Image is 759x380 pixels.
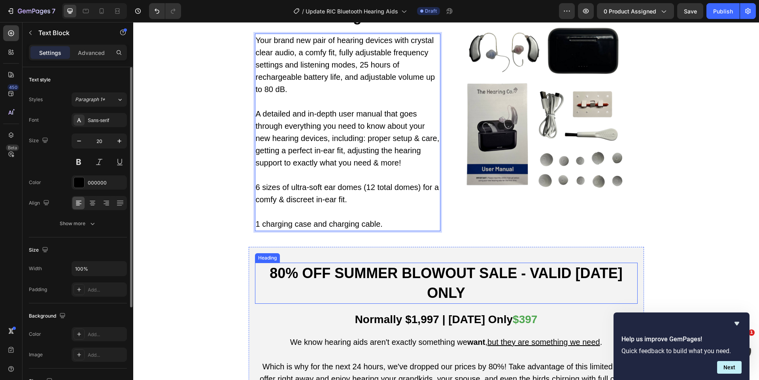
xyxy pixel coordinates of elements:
[6,145,19,151] div: Beta
[713,7,733,15] div: Publish
[88,117,125,124] div: Sans-serif
[52,6,55,16] p: 7
[684,8,697,15] span: Save
[88,286,125,293] div: Add...
[302,7,304,15] span: /
[621,335,742,344] h2: Help us improve GemPages!
[75,96,105,103] span: Paragraph 1*
[88,352,125,359] div: Add...
[60,220,96,228] div: Show more
[29,179,41,186] div: Color
[72,92,127,107] button: Paragraph 1*
[621,347,742,355] p: Quick feedback to build what you need.
[604,7,656,15] span: 0 product assigned
[29,96,43,103] div: Styles
[29,117,39,124] div: Font
[706,3,740,19] button: Publish
[717,361,742,374] button: Next question
[29,286,47,293] div: Padding
[354,316,467,324] u: but they are something we need
[621,319,742,374] div: Help us improve GemPages!
[306,7,398,15] span: Update RIC Bluetooth Hearing Aids
[29,351,43,358] div: Image
[78,49,105,57] p: Advanced
[123,232,145,239] div: Heading
[29,198,51,209] div: Align
[123,339,504,375] p: Which is why for the next 24 hours, we've dropped our prices by 80%! Take advantage of this limit...
[72,261,126,276] input: Auto
[122,241,504,282] h2: 80% OFF SUMMER BLOWOUT SALE - VALID [DATE] ONLY
[38,28,106,38] p: Text Block
[133,22,759,380] iframe: Design area
[8,84,19,90] div: 450
[149,3,181,19] div: Undo/Redo
[597,3,674,19] button: 0 product assigned
[123,314,504,339] p: We know hearing aids aren't exactly something we , .
[39,49,61,57] p: Settings
[29,245,50,256] div: Size
[88,179,125,186] div: 000000
[88,331,125,338] div: Add...
[122,288,504,307] h2: Normally $1,997 | [DATE] Only
[379,291,404,303] strong: $397
[425,8,437,15] span: Draft
[677,3,703,19] button: Save
[29,265,42,272] div: Width
[3,3,59,19] button: 7
[29,135,50,146] div: Size
[334,316,352,324] strong: want
[29,216,127,231] button: Show more
[748,329,755,336] span: 1
[29,331,41,338] div: Color
[29,311,67,322] div: Background
[29,76,51,83] div: Text style
[732,319,742,328] button: Hide survey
